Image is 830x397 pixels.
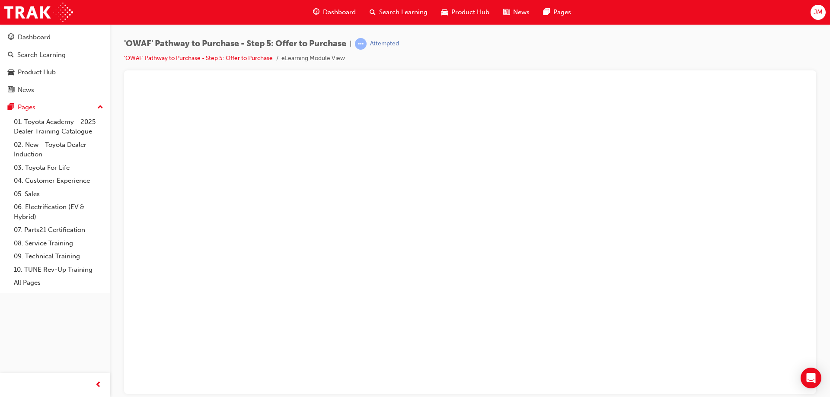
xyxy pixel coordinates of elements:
[95,380,102,391] span: prev-icon
[10,263,107,276] a: 10. TUNE Rev-Up Training
[97,102,103,113] span: up-icon
[10,138,107,161] a: 02. New - Toyota Dealer Induction
[10,161,107,175] a: 03. Toyota For Life
[10,200,107,223] a: 06. Electrification (EV & Hybrid)
[10,187,107,201] a: 05. Sales
[281,54,345,64] li: eLearning Module View
[451,7,489,17] span: Product Hub
[18,67,56,77] div: Product Hub
[434,3,496,21] a: car-iconProduct Hub
[811,5,826,20] button: JM
[124,39,346,49] span: 'OWAF' Pathway to Purchase - Step 5: Offer to Purchase
[124,54,273,62] a: 'OWAF' Pathway to Purchase - Step 5: Offer to Purchase
[363,3,434,21] a: search-iconSearch Learning
[10,276,107,289] a: All Pages
[10,250,107,263] a: 09. Technical Training
[441,7,448,18] span: car-icon
[8,104,14,111] span: pages-icon
[370,40,399,48] div: Attempted
[379,7,428,17] span: Search Learning
[8,51,14,59] span: search-icon
[313,7,319,18] span: guage-icon
[801,368,821,388] div: Open Intercom Messenger
[18,102,35,112] div: Pages
[503,7,510,18] span: news-icon
[8,34,14,41] span: guage-icon
[306,3,363,21] a: guage-iconDashboard
[814,7,823,17] span: JM
[323,7,356,17] span: Dashboard
[17,50,66,60] div: Search Learning
[370,7,376,18] span: search-icon
[10,115,107,138] a: 01. Toyota Academy - 2025 Dealer Training Catalogue
[543,7,550,18] span: pages-icon
[3,99,107,115] button: Pages
[355,38,367,50] span: learningRecordVerb_ATTEMPT-icon
[496,3,536,21] a: news-iconNews
[18,32,51,42] div: Dashboard
[350,39,351,49] span: |
[8,86,14,94] span: news-icon
[536,3,578,21] a: pages-iconPages
[3,29,107,45] a: Dashboard
[10,174,107,187] a: 04. Customer Experience
[513,7,530,17] span: News
[3,28,107,99] button: DashboardSearch LearningProduct HubNews
[10,237,107,250] a: 08. Service Training
[10,223,107,237] a: 07. Parts21 Certification
[4,3,73,22] img: Trak
[3,47,107,63] a: Search Learning
[3,82,107,98] a: News
[553,7,571,17] span: Pages
[8,69,14,76] span: car-icon
[18,85,34,95] div: News
[3,64,107,80] a: Product Hub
